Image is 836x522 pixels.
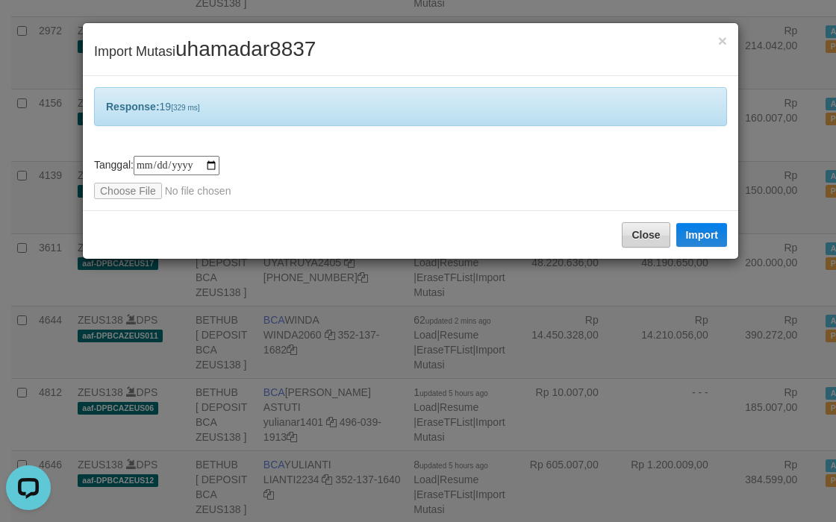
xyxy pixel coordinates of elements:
[171,104,199,112] span: [329 ms]
[94,44,316,59] span: Import Mutasi
[718,33,727,48] button: Close
[94,87,727,126] div: 19
[622,222,670,248] button: Close
[676,223,727,247] button: Import
[718,32,727,49] span: ×
[94,156,727,199] div: Tanggal:
[106,101,160,113] b: Response:
[175,37,316,60] span: uhamadar8837
[6,6,51,51] button: Open LiveChat chat widget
